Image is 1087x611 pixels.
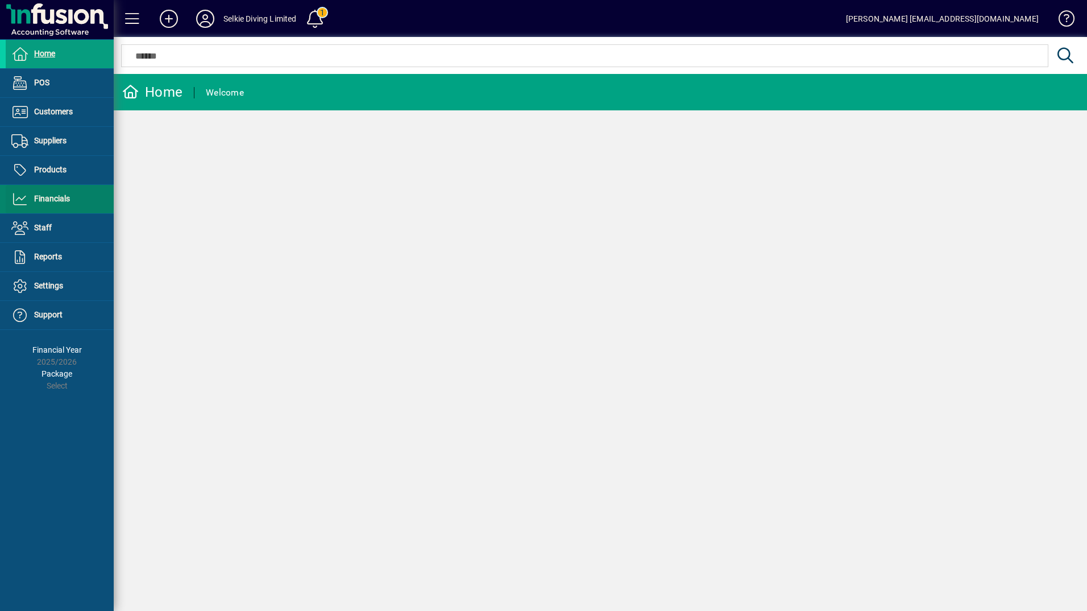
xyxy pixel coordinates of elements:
[34,223,52,232] span: Staff
[34,281,63,290] span: Settings
[187,9,223,29] button: Profile
[206,84,244,102] div: Welcome
[122,83,182,101] div: Home
[6,156,114,184] a: Products
[42,369,72,378] span: Package
[34,165,67,174] span: Products
[34,310,63,319] span: Support
[1050,2,1073,39] a: Knowledge Base
[151,9,187,29] button: Add
[34,49,55,58] span: Home
[6,185,114,213] a: Financials
[34,136,67,145] span: Suppliers
[6,243,114,271] a: Reports
[6,272,114,300] a: Settings
[6,98,114,126] a: Customers
[6,127,114,155] a: Suppliers
[6,214,114,242] a: Staff
[34,194,70,203] span: Financials
[34,252,62,261] span: Reports
[846,10,1039,28] div: [PERSON_NAME] [EMAIL_ADDRESS][DOMAIN_NAME]
[34,78,49,87] span: POS
[32,345,82,354] span: Financial Year
[6,301,114,329] a: Support
[223,10,297,28] div: Selkie Diving Limited
[34,107,73,116] span: Customers
[6,69,114,97] a: POS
